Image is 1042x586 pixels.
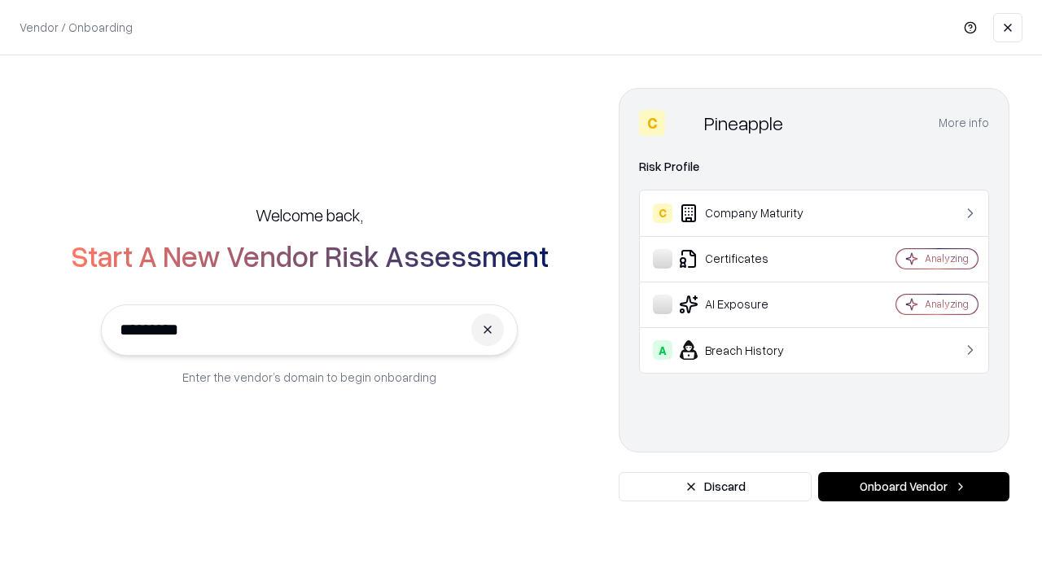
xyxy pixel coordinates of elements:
p: Vendor / Onboarding [20,19,133,36]
div: Breach History [653,340,847,360]
button: Discard [619,472,812,501]
button: Onboard Vendor [818,472,1009,501]
div: AI Exposure [653,295,847,314]
div: Analyzing [925,251,969,265]
div: Certificates [653,249,847,269]
button: More info [939,108,989,138]
div: C [653,203,672,223]
img: Pineapple [672,110,698,136]
div: Risk Profile [639,157,989,177]
div: A [653,340,672,360]
h2: Start A New Vendor Risk Assessment [71,239,549,272]
div: Pineapple [704,110,783,136]
h5: Welcome back, [256,203,363,226]
p: Enter the vendor’s domain to begin onboarding [182,369,436,386]
div: Company Maturity [653,203,847,223]
div: C [639,110,665,136]
div: Analyzing [925,297,969,311]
